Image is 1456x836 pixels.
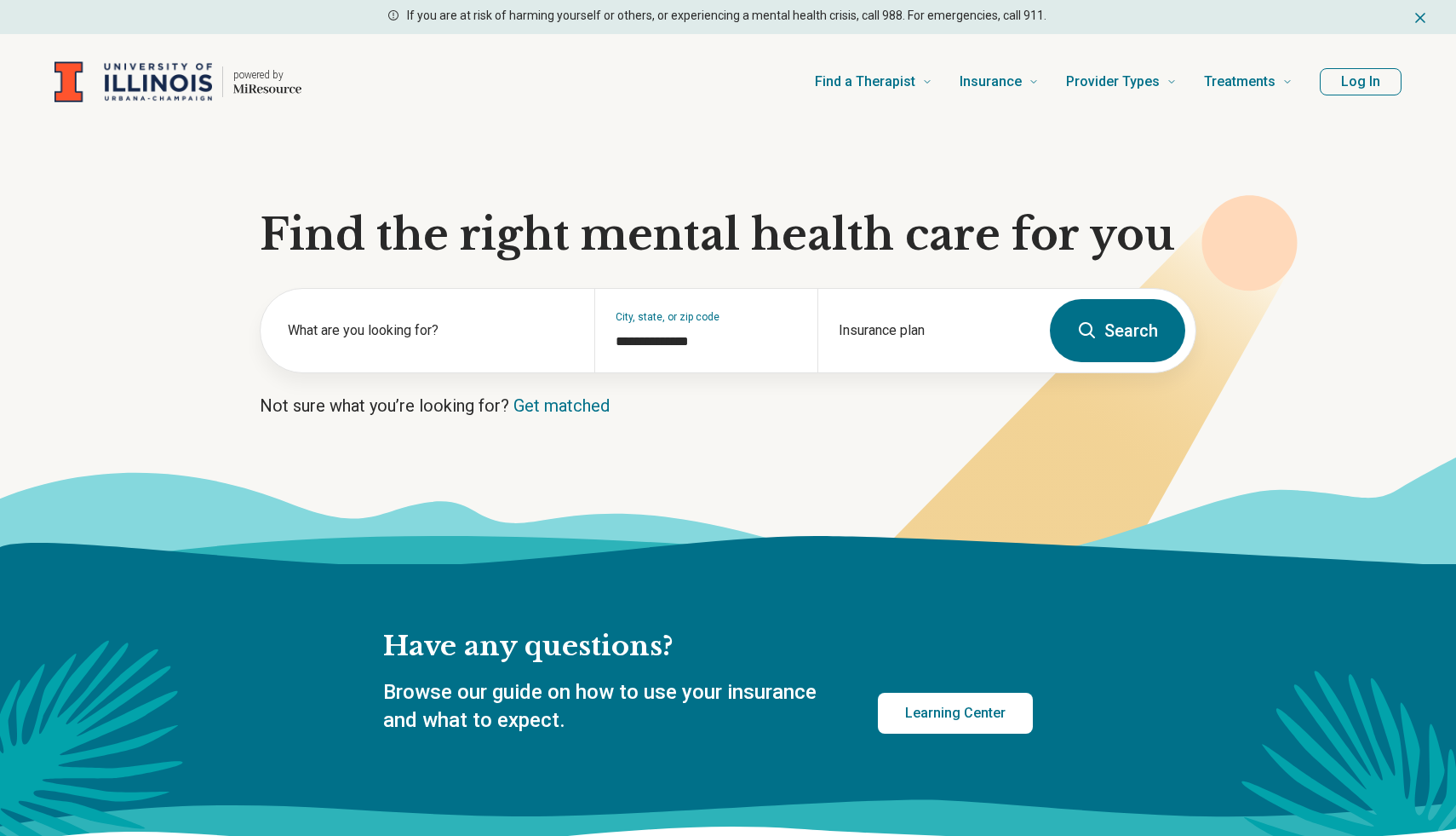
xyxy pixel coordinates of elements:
button: Log In [1320,68,1402,95]
a: Provider Types [1066,48,1177,116]
a: Find a Therapist [815,48,932,116]
a: Learning Center [878,693,1033,734]
button: Search [1050,299,1185,362]
a: Get matched [513,395,610,416]
h1: Find the right mental health care for you [260,210,1196,261]
p: powered by [233,68,301,82]
a: Home page [54,55,301,109]
span: Provider Types [1066,70,1160,94]
span: Insurance [960,70,1022,94]
span: Find a Therapist [815,70,915,94]
p: Browse our guide on how to use your insurance and what to expect. [383,678,837,735]
span: Treatments [1204,70,1275,94]
h2: Have any questions? [383,629,1033,665]
p: Not sure what you’re looking for? [260,394,1196,418]
p: If you are at risk of harming yourself or others, or experiencing a mental health crisis, call 98... [407,7,1046,25]
button: Dismiss [1412,7,1429,27]
label: What are you looking for? [288,320,574,341]
a: Insurance [960,48,1039,116]
a: Treatments [1204,48,1293,116]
